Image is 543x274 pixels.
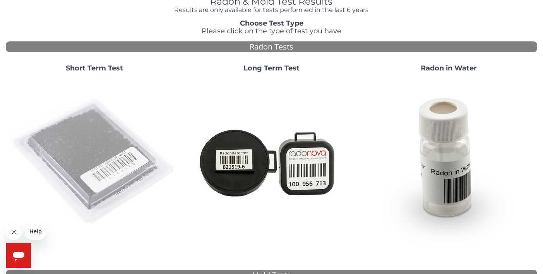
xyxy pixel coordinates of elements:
[6,41,537,53] div: Radon Tests
[25,223,46,240] iframe: Message from company
[6,243,31,268] iframe: Button to launch messaging window
[188,79,355,245] img: Radtrak2vsRadtrak3.jpg
[66,64,123,72] strong: Short Term Test
[240,19,303,27] strong: Choose Test Type
[202,27,341,35] span: Please click on the type of test you have
[421,64,477,72] strong: Radon in Water
[6,224,22,240] iframe: Close message
[243,64,300,72] strong: Long Term Test
[11,79,178,245] img: ShortTerm.jpg
[165,7,378,14] h4: Results are only available for tests performed in the last 6 years
[365,79,532,245] img: RadoninWater.jpg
